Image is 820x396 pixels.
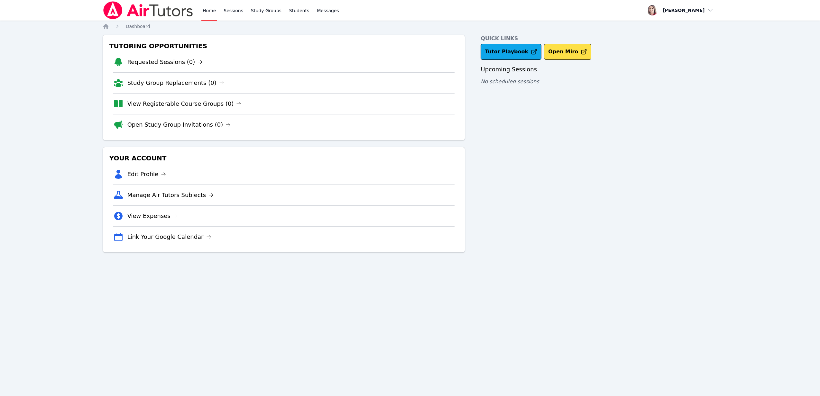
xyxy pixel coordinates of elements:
span: No scheduled sessions [481,78,539,85]
a: Link Your Google Calendar [127,232,211,241]
nav: Breadcrumb [103,23,718,30]
a: Edit Profile [127,170,166,179]
a: Tutor Playbook [481,44,541,60]
span: Messages [317,7,339,14]
span: Dashboard [126,24,150,29]
a: Manage Air Tutors Subjects [127,191,214,200]
a: Dashboard [126,23,150,30]
h3: Upcoming Sessions [481,65,717,74]
button: Open Miro [544,44,591,60]
a: Study Group Replacements (0) [127,78,224,87]
a: View Registerable Course Groups (0) [127,99,242,108]
h3: Your Account [108,152,460,164]
a: Open Study Group Invitations (0) [127,120,231,129]
a: View Expenses [127,212,178,221]
h3: Tutoring Opportunities [108,40,460,52]
h4: Quick Links [481,35,717,42]
img: Air Tutors [103,1,194,19]
a: Requested Sessions (0) [127,58,203,67]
